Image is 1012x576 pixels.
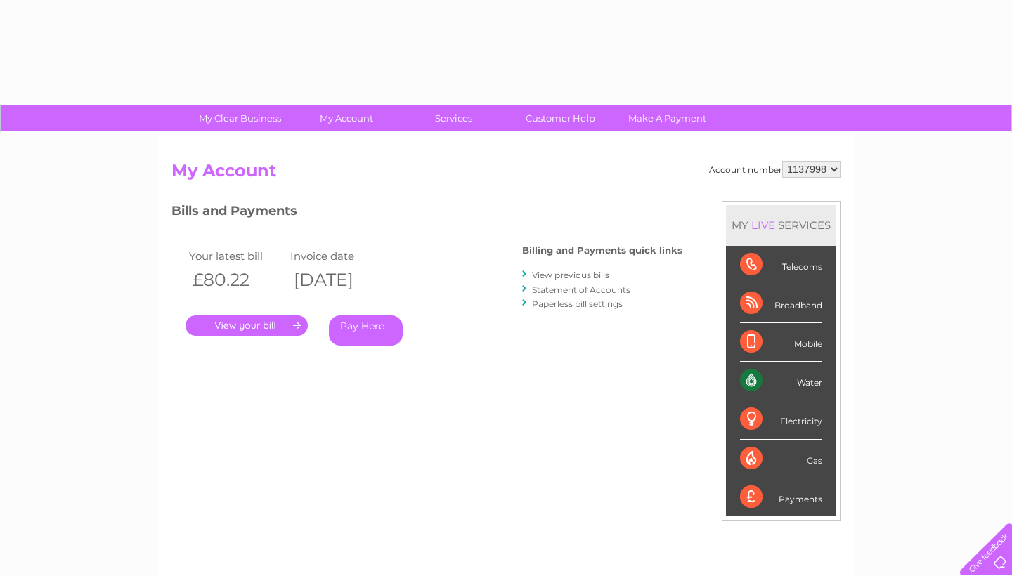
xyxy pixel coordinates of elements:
div: Broadband [740,284,822,323]
div: Gas [740,440,822,478]
td: Invoice date [287,247,388,266]
a: My Account [289,105,405,131]
a: . [186,315,308,336]
div: Payments [740,478,822,516]
a: My Clear Business [182,105,298,131]
div: LIVE [748,218,778,232]
a: Customer Help [502,105,618,131]
td: Your latest bill [186,247,287,266]
div: Telecoms [740,246,822,284]
div: MY SERVICES [726,205,836,245]
div: Water [740,362,822,400]
h2: My Account [171,161,841,188]
div: Mobile [740,323,822,362]
a: Paperless bill settings [532,299,623,309]
th: £80.22 [186,266,287,294]
div: Electricity [740,400,822,439]
th: [DATE] [287,266,388,294]
h4: Billing and Payments quick links [522,245,682,256]
a: View previous bills [532,270,609,280]
a: Make A Payment [609,105,725,131]
a: Statement of Accounts [532,284,630,295]
a: Pay Here [329,315,403,346]
div: Account number [709,161,841,178]
h3: Bills and Payments [171,201,682,225]
a: Services [396,105,512,131]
